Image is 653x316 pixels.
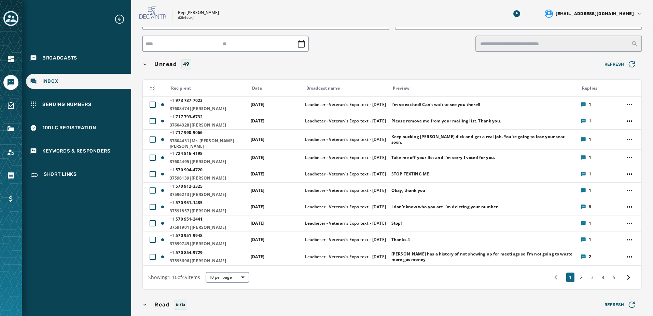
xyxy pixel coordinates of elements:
[391,204,498,210] span: I don't know who you are I'm deleting your number
[511,8,523,20] button: Download Menu
[305,102,387,107] span: Leadbeter - Veteran's Expo text - [DATE]
[26,144,131,159] a: Navigate to Keywords & Responders
[599,273,607,282] button: 4
[605,300,637,310] span: Refresh
[589,204,591,210] span: 8
[605,60,637,69] span: Refresh
[174,300,187,310] div: 675
[589,118,591,124] span: 1
[153,301,171,309] span: Read
[170,138,246,149] span: 37604431|Mr. [PERSON_NAME] [PERSON_NAME]
[170,167,203,173] span: 570 904 - 4720
[170,250,176,255] span: +1
[170,216,203,222] span: 570 951 - 2441
[170,183,176,189] span: +1
[170,233,203,238] span: 570 951 - 9948
[251,155,264,160] span: [DATE]
[3,168,18,183] a: Navigate to Orders
[306,85,387,91] div: Broadcast name
[391,221,402,226] span: Stop!
[305,155,387,160] span: Leadbeter - Veteran's Expo text - [DATE]
[42,101,92,108] span: Sending Numbers
[3,75,18,90] a: Navigate to Messaging
[42,148,111,155] span: Keywords & Responders
[251,237,264,242] span: [DATE]
[26,120,131,135] a: Navigate to 10DLC Registration
[170,175,246,181] span: 37596139|[PERSON_NAME]
[170,150,203,156] span: 724 816 - 4198
[170,150,176,156] span: +1
[599,298,642,312] button: Refresh
[251,187,264,193] span: [DATE]
[44,171,77,179] span: Short Links
[26,167,131,183] a: Navigate to Short Links
[582,85,620,91] div: Replies
[305,204,387,210] span: Leadbeter - Veteran's Expo text - [DATE]
[178,15,194,21] p: d2h4oukj
[3,121,18,136] a: Navigate to Files
[42,124,96,131] span: 10DLC Registration
[251,220,264,226] span: [DATE]
[589,221,591,226] span: 1
[26,97,131,112] a: Navigate to Sending Numbers
[610,273,618,282] button: 5
[393,85,576,91] div: Preview
[26,74,131,89] a: Navigate to Inbox
[391,237,410,242] span: Thanks 4
[170,159,246,164] span: 37604495|[PERSON_NAME]
[171,85,246,91] div: Recipient
[542,7,645,21] button: User settings
[3,191,18,206] a: Navigate to Billing
[305,221,387,226] span: Leadbeter - Veteran's Expo text - [DATE]
[170,200,176,206] span: +1
[391,171,429,177] span: STOP TEXTING ME
[577,273,585,282] button: 2
[42,55,77,62] span: Broadcasts
[251,118,264,124] span: [DATE]
[148,274,200,280] span: Showing 1 - 10 of 49 items
[42,78,58,85] span: Inbox
[589,102,591,107] span: 1
[305,137,387,142] span: Leadbeter - Veteran's Expo text - [DATE]
[142,59,596,69] button: Unread49
[142,300,599,310] button: Read675
[3,52,18,67] a: Navigate to Home
[556,11,634,16] span: [EMAIL_ADDRESS][DOMAIN_NAME]
[589,188,591,193] span: 1
[305,254,387,260] span: Leadbeter - Veteran's Expo text - [DATE]
[391,155,495,160] span: Take me off your list and I'm sorry I voted for you.
[252,85,300,91] div: Date
[26,51,131,66] a: Navigate to Broadcasts
[170,114,203,120] span: 717 793 - 6732
[305,171,387,177] span: Leadbeter - Veteran's Expo text - [DATE]
[599,57,642,71] button: Refresh
[170,122,246,128] span: 37604328|[PERSON_NAME]
[170,192,246,197] span: 37596213|[PERSON_NAME]
[391,102,480,107] span: I'm so excited! Can't wait to see you there!!
[3,98,18,113] a: Navigate to Surveys
[3,11,18,26] button: Toggle account select drawer
[391,188,425,193] span: Okay, thank you
[391,134,576,145] span: Keep sucking [PERSON_NAME] dick and get a real job. You're going to lose your seat soon.
[589,237,591,242] span: 1
[170,216,176,222] span: +1
[589,137,591,142] span: 1
[251,204,264,210] span: [DATE]
[170,241,246,247] span: 37599749|[PERSON_NAME]
[566,273,574,282] button: 1
[391,251,576,262] span: [PERSON_NAME] has a history of not showing up for meetings so I'm not going to waste more gas money
[170,114,176,120] span: +1
[170,200,203,206] span: 570 951 - 1485
[206,272,249,283] button: 10 per page
[3,145,18,160] a: Navigate to Account
[251,171,264,177] span: [DATE]
[170,97,203,103] span: 973 787 - 7023
[170,167,176,173] span: +1
[305,237,387,242] span: Leadbeter - Veteran's Expo text - [DATE]
[251,102,264,107] span: [DATE]
[153,60,179,68] span: Unread
[170,250,203,255] span: 570 854 - 9729
[114,14,130,25] button: Expand sub nav menu
[305,118,387,124] span: Leadbeter - Veteran's Expo text - [DATE]
[251,136,264,142] span: [DATE]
